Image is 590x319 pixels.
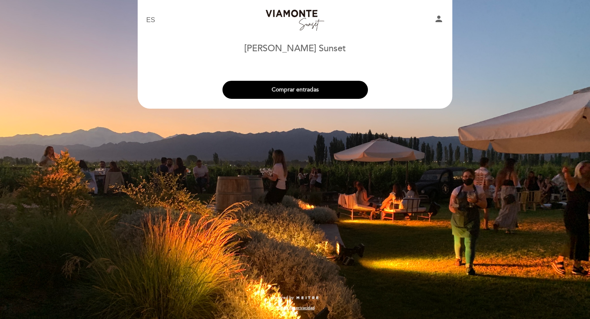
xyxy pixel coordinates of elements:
[434,14,444,27] button: person
[244,44,346,54] h1: [PERSON_NAME] Sunset
[434,14,444,24] i: person
[244,9,346,32] a: Bodega [PERSON_NAME] Sunset
[271,295,294,301] span: powered by
[271,295,319,301] a: powered by
[222,81,368,99] button: Comprar entradas
[275,305,315,311] a: Política de privacidad
[296,296,319,300] img: MEITRE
